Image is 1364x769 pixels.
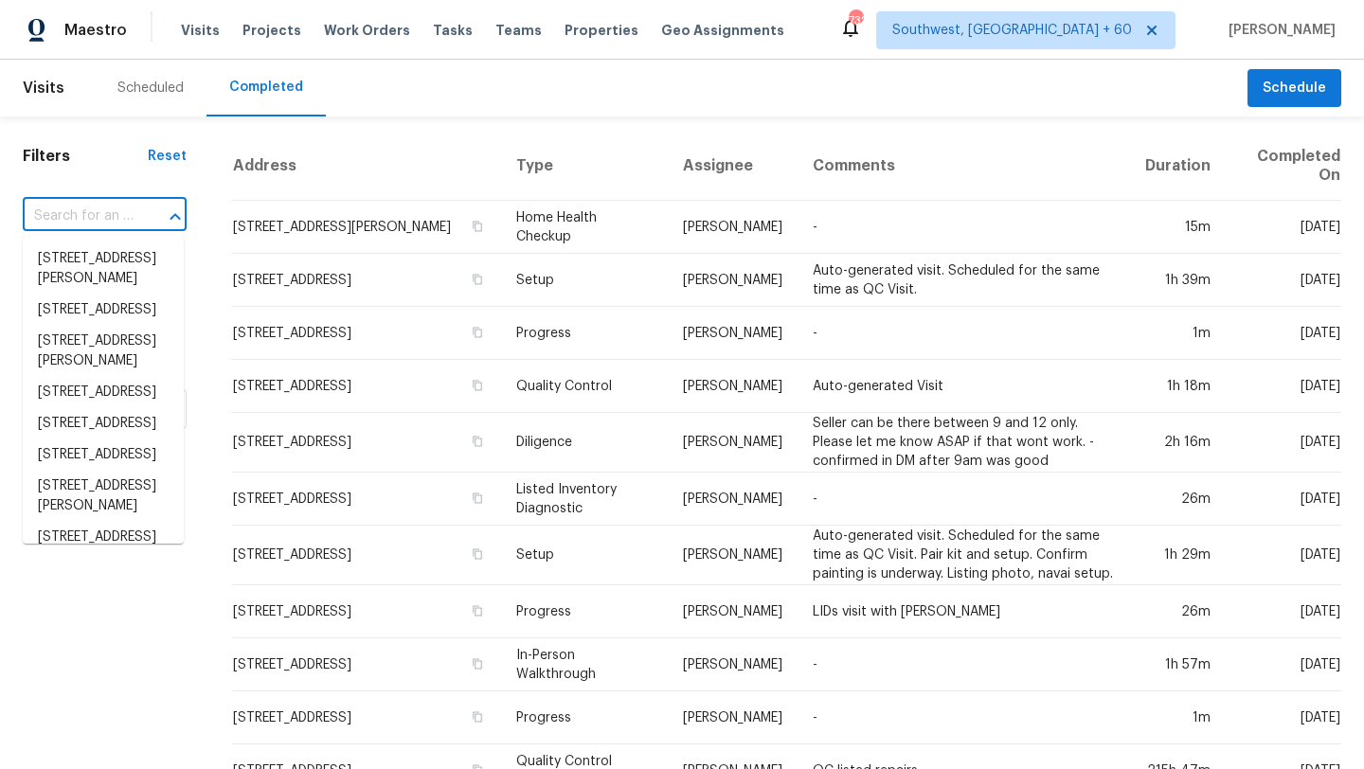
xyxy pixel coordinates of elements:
[23,377,184,408] li: [STREET_ADDRESS]
[798,254,1130,307] td: Auto-generated visit. Scheduled for the same time as QC Visit.
[668,413,798,473] td: [PERSON_NAME]
[469,545,486,563] button: Copy Address
[798,526,1130,585] td: Auto-generated visit. Scheduled for the same time as QC Visit. Pair kit and setup. Confirm painti...
[501,201,668,254] td: Home Health Checkup
[1247,69,1341,108] button: Schedule
[469,271,486,288] button: Copy Address
[798,413,1130,473] td: Seller can be there between 9 and 12 only. Please let me know ASAP if that wont work. - confirmed...
[798,638,1130,691] td: -
[668,307,798,360] td: [PERSON_NAME]
[1221,21,1336,40] span: [PERSON_NAME]
[469,655,486,672] button: Copy Address
[501,691,668,744] td: Progress
[668,360,798,413] td: [PERSON_NAME]
[565,21,638,40] span: Properties
[23,202,134,231] input: Search for an address...
[798,360,1130,413] td: Auto-generated Visit
[501,360,668,413] td: Quality Control
[469,377,486,394] button: Copy Address
[1130,360,1226,413] td: 1h 18m
[469,433,486,450] button: Copy Address
[495,21,542,40] span: Teams
[661,21,784,40] span: Geo Assignments
[798,691,1130,744] td: -
[501,638,668,691] td: In-Person Walkthrough
[232,201,501,254] td: [STREET_ADDRESS][PERSON_NAME]
[23,67,64,109] span: Visits
[469,602,486,619] button: Copy Address
[668,473,798,526] td: [PERSON_NAME]
[1226,254,1341,307] td: [DATE]
[23,326,184,377] li: [STREET_ADDRESS][PERSON_NAME]
[1226,585,1341,638] td: [DATE]
[469,490,486,507] button: Copy Address
[229,78,303,97] div: Completed
[501,413,668,473] td: Diligence
[798,132,1130,201] th: Comments
[232,307,501,360] td: [STREET_ADDRESS]
[232,473,501,526] td: [STREET_ADDRESS]
[1130,473,1226,526] td: 26m
[148,147,187,166] div: Reset
[501,254,668,307] td: Setup
[501,526,668,585] td: Setup
[1226,473,1341,526] td: [DATE]
[23,471,184,522] li: [STREET_ADDRESS][PERSON_NAME]
[668,132,798,201] th: Assignee
[668,638,798,691] td: [PERSON_NAME]
[232,691,501,744] td: [STREET_ADDRESS]
[64,21,127,40] span: Maestro
[23,408,184,439] li: [STREET_ADDRESS]
[1130,307,1226,360] td: 1m
[668,201,798,254] td: [PERSON_NAME]
[668,526,798,585] td: [PERSON_NAME]
[433,24,473,37] span: Tasks
[798,473,1130,526] td: -
[324,21,410,40] span: Work Orders
[1226,307,1341,360] td: [DATE]
[1130,132,1226,201] th: Duration
[798,585,1130,638] td: LIDs visit with [PERSON_NAME]
[242,21,301,40] span: Projects
[232,360,501,413] td: [STREET_ADDRESS]
[469,708,486,725] button: Copy Address
[232,413,501,473] td: [STREET_ADDRESS]
[23,243,184,295] li: [STREET_ADDRESS][PERSON_NAME]
[1226,132,1341,201] th: Completed On
[117,79,184,98] div: Scheduled
[892,21,1132,40] span: Southwest, [GEOGRAPHIC_DATA] + 60
[501,307,668,360] td: Progress
[1226,201,1341,254] td: [DATE]
[1130,585,1226,638] td: 26m
[469,218,486,235] button: Copy Address
[232,132,501,201] th: Address
[849,11,862,30] div: 732
[1130,638,1226,691] td: 1h 57m
[232,254,501,307] td: [STREET_ADDRESS]
[501,132,668,201] th: Type
[181,21,220,40] span: Visits
[798,307,1130,360] td: -
[23,522,184,553] li: [STREET_ADDRESS]
[469,324,486,341] button: Copy Address
[232,638,501,691] td: [STREET_ADDRESS]
[668,254,798,307] td: [PERSON_NAME]
[162,204,188,230] button: Close
[668,691,798,744] td: [PERSON_NAME]
[1226,360,1341,413] td: [DATE]
[1130,526,1226,585] td: 1h 29m
[232,526,501,585] td: [STREET_ADDRESS]
[501,473,668,526] td: Listed Inventory Diagnostic
[23,295,184,326] li: [STREET_ADDRESS]
[1130,691,1226,744] td: 1m
[1226,638,1341,691] td: [DATE]
[1226,526,1341,585] td: [DATE]
[668,585,798,638] td: [PERSON_NAME]
[798,201,1130,254] td: -
[501,585,668,638] td: Progress
[23,439,184,471] li: [STREET_ADDRESS]
[1226,691,1341,744] td: [DATE]
[23,147,148,166] h1: Filters
[1226,413,1341,473] td: [DATE]
[1263,77,1326,100] span: Schedule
